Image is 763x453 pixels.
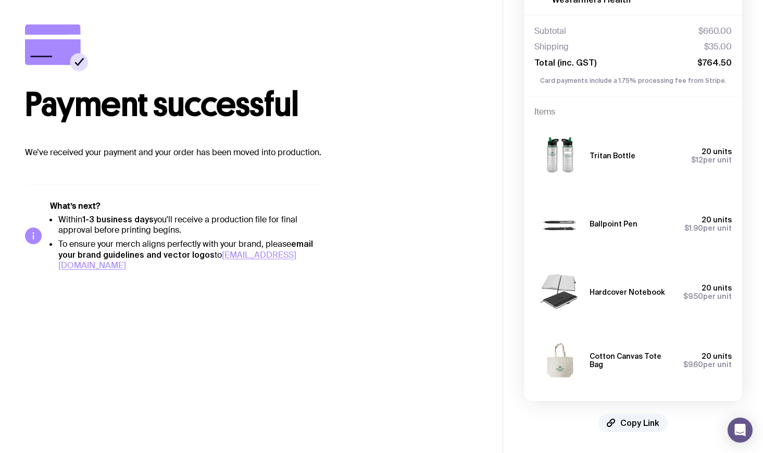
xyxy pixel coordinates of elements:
span: $660.00 [698,26,732,36]
li: To ensure your merch aligns perfectly with your brand, please to [58,238,325,271]
span: $9.60 [683,360,703,369]
button: Copy Link [598,413,668,432]
span: Shipping [534,42,569,52]
h5: What’s next? [50,201,325,211]
span: $12 [691,156,703,164]
span: per unit [683,292,732,300]
h3: Cotton Canvas Tote Bag [590,352,675,369]
strong: 1-3 business days [82,215,154,224]
a: [EMAIL_ADDRESS][DOMAIN_NAME] [58,249,296,271]
span: 20 units [702,284,732,292]
h3: Ballpoint Pen [590,220,637,228]
h4: Items [534,107,732,117]
span: 20 units [702,147,732,156]
span: per unit [691,156,732,164]
strong: email your brand guidelines and vector logos [58,239,313,259]
div: Open Intercom Messenger [728,418,753,443]
span: $764.50 [697,57,732,68]
h3: Tritan Bottle [590,152,635,160]
span: Copy Link [620,418,659,428]
h1: Payment successful [25,88,478,121]
h3: Hardcover Notebook [590,288,665,296]
p: Card payments include a 1.75% processing fee from Stripe. [534,76,732,85]
span: $9.50 [683,292,703,300]
li: Within you'll receive a production file for final approval before printing begins. [58,214,325,235]
span: $35.00 [704,42,732,52]
span: Total (inc. GST) [534,57,596,68]
span: $1.90 [684,224,703,232]
span: 20 units [702,352,732,360]
span: 20 units [702,216,732,224]
span: Subtotal [534,26,566,36]
p: We’ve received your payment and your order has been moved into production. [25,146,478,159]
span: per unit [684,224,732,232]
span: per unit [683,360,732,369]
